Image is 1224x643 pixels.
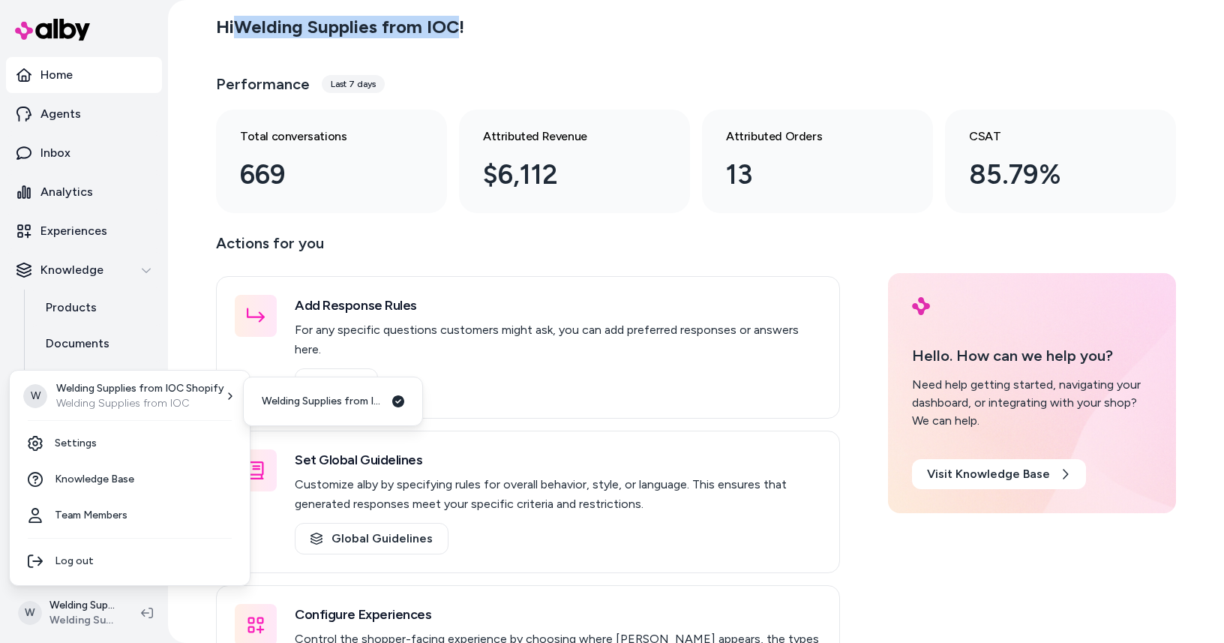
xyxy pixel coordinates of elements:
[56,396,224,411] p: Welding Supplies from IOC
[16,497,244,533] a: Team Members
[16,543,244,579] div: Log out
[262,394,383,409] span: Welding Supplies from IOC
[55,472,134,487] span: Knowledge Base
[23,384,47,408] span: W
[16,425,244,461] a: Settings
[56,381,224,396] p: Welding Supplies from IOC Shopify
